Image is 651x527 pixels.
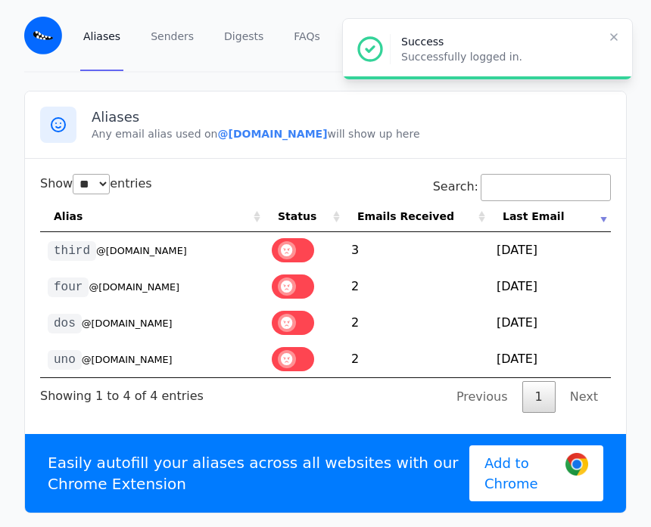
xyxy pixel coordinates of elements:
[217,128,327,140] b: @[DOMAIN_NAME]
[489,305,611,341] td: [DATE]
[92,126,611,141] p: Any email alias used on will show up here
[469,445,603,501] a: Add to Chrome
[48,277,89,297] code: four
[40,378,204,405] div: Showing 1 to 4 of 4 entries
[48,241,96,261] code: third
[489,201,611,232] th: Last Email: activate to sort column ascending
[73,174,110,194] select: Showentries
[481,174,611,201] input: Search:
[522,381,556,413] a: 1
[48,314,82,333] code: dos
[565,453,588,476] img: Google Chrome Logo
[401,49,596,64] p: Successfully logged in.
[344,232,489,268] td: 3
[344,201,489,232] th: Emails Received: activate to sort column ascending
[433,179,611,194] label: Search:
[489,232,611,268] td: [DATE]
[92,108,611,126] h3: Aliases
[24,17,62,54] img: Email Monster
[89,281,179,293] small: @[DOMAIN_NAME]
[489,341,611,377] td: [DATE]
[82,354,173,365] small: @[DOMAIN_NAME]
[48,350,82,370] code: uno
[557,381,611,413] a: Next
[484,453,554,494] span: Add to Chrome
[344,268,489,305] td: 2
[444,381,521,413] a: Previous
[489,268,611,305] td: [DATE]
[344,341,489,377] td: 2
[40,201,264,232] th: Alias: activate to sort column ascending
[82,318,173,329] small: @[DOMAIN_NAME]
[264,201,344,232] th: Status: activate to sort column ascending
[48,452,469,494] p: Easily autofill your aliases across all websites with our Chrome Extension
[40,176,152,191] label: Show entries
[401,36,444,48] span: Success
[96,245,187,256] small: @[DOMAIN_NAME]
[344,305,489,341] td: 2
